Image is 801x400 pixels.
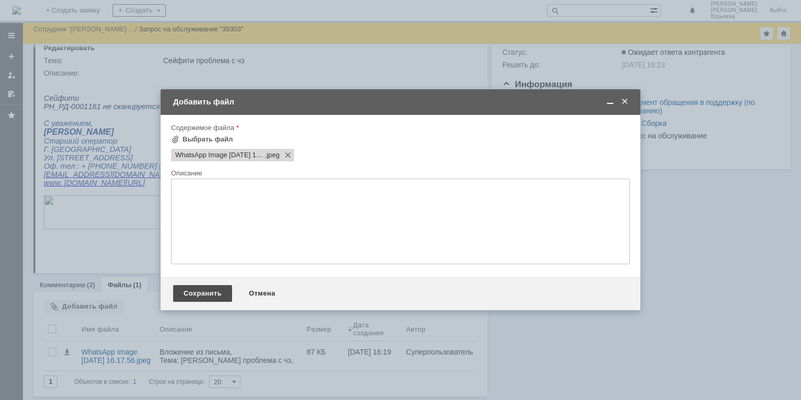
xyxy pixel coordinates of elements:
span: Закрыть [620,97,630,107]
div: Содержимое файла [171,124,628,131]
div: Добавить файл [173,97,630,107]
div: Описание [171,170,628,177]
span: WhatsApp Image 2025-08-20 at 16.51.05.jpeg [265,151,280,159]
div: Выбрать файл [183,135,233,144]
span: Свернуть (Ctrl + M) [605,97,615,107]
span: WhatsApp Image 2025-08-20 at 16.51.05.jpeg [175,151,265,159]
